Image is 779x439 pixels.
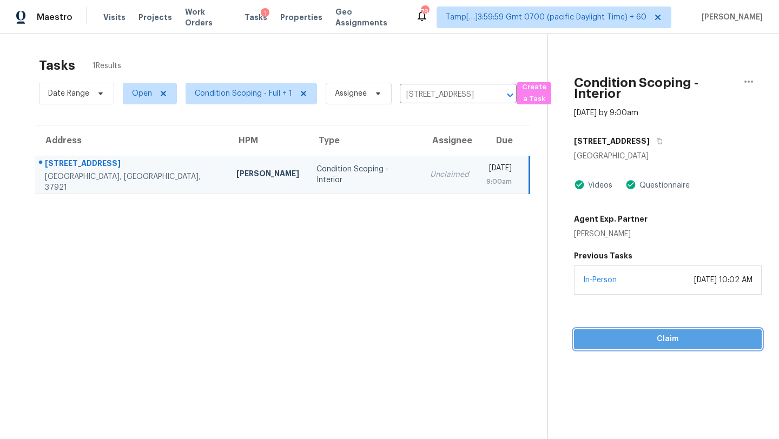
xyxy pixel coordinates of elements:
[517,82,551,104] button: Create a Task
[308,125,421,156] th: Type
[245,14,267,21] span: Tasks
[45,158,219,171] div: [STREET_ADDRESS]
[650,131,664,151] button: Copy Address
[185,6,232,28] span: Work Orders
[195,88,292,99] span: Condition Scoping - Full + 1
[625,179,636,190] img: Artifact Present Icon
[574,179,585,190] img: Artifact Present Icon
[697,12,763,23] span: [PERSON_NAME]
[138,12,172,23] span: Projects
[335,88,367,99] span: Assignee
[486,163,512,176] div: [DATE]
[522,81,546,106] span: Create a Task
[39,60,75,71] h2: Tasks
[446,12,646,23] span: Tamp[…]3:59:59 Gmt 0700 (pacific Daylight Time) + 60
[574,229,648,240] div: [PERSON_NAME]
[132,88,152,99] span: Open
[45,171,219,193] div: [GEOGRAPHIC_DATA], [GEOGRAPHIC_DATA], 37921
[503,88,518,103] button: Open
[694,275,752,285] div: [DATE] 10:02 AM
[574,214,648,224] h5: Agent Exp. Partner
[35,125,228,156] th: Address
[103,12,126,23] span: Visits
[574,250,762,261] h5: Previous Tasks
[478,125,530,156] th: Due
[316,164,413,185] div: Condition Scoping - Interior
[335,6,402,28] span: Geo Assignments
[421,6,428,17] div: 781
[93,61,121,71] span: 1 Results
[236,168,299,182] div: [PERSON_NAME]
[585,180,612,191] div: Videos
[48,88,89,99] span: Date Range
[400,87,486,103] input: Search by address
[37,12,72,23] span: Maestro
[574,108,638,118] div: [DATE] by 9:00am
[636,180,690,191] div: Questionnaire
[280,12,322,23] span: Properties
[430,169,469,180] div: Unclaimed
[574,136,650,147] h5: [STREET_ADDRESS]
[583,276,617,284] a: In-Person
[583,332,753,346] span: Claim
[574,329,762,349] button: Claim
[486,176,512,187] div: 9:00am
[228,125,308,156] th: HPM
[421,125,478,156] th: Assignee
[574,151,762,162] div: [GEOGRAPHIC_DATA]
[261,8,269,19] div: 1
[574,77,736,99] h2: Condition Scoping - Interior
